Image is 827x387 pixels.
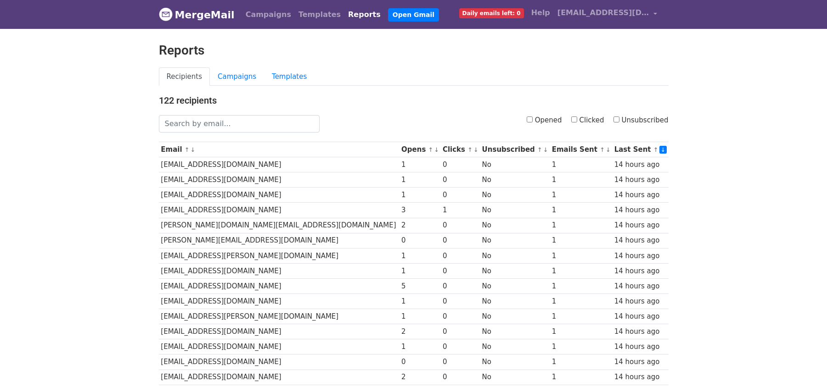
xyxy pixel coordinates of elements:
[399,188,440,203] td: 1
[612,354,669,370] td: 14 hours ago
[159,294,399,309] td: [EMAIL_ADDRESS][DOMAIN_NAME]
[480,370,550,385] td: No
[606,146,611,153] a: ↓
[399,324,440,339] td: 2
[399,339,440,354] td: 1
[399,248,440,263] td: 1
[159,188,399,203] td: [EMAIL_ADDRESS][DOMAIN_NAME]
[612,188,669,203] td: 14 hours ago
[399,263,440,278] td: 1
[571,116,577,122] input: Clicked
[612,278,669,293] td: 14 hours ago
[480,218,550,233] td: No
[550,157,612,172] td: 1
[612,263,669,278] td: 14 hours ago
[159,95,669,106] h4: 122 recipients
[399,172,440,188] td: 1
[480,142,550,157] th: Unsubscribed
[653,146,658,153] a: ↑
[480,339,550,354] td: No
[159,142,399,157] th: Email
[440,188,480,203] td: 0
[527,115,562,126] label: Opened
[159,248,399,263] td: [EMAIL_ADDRESS][PERSON_NAME][DOMAIN_NAME]
[543,146,548,153] a: ↓
[159,339,399,354] td: [EMAIL_ADDRESS][DOMAIN_NAME]
[440,263,480,278] td: 0
[480,203,550,218] td: No
[399,157,440,172] td: 1
[537,146,542,153] a: ↑
[440,157,480,172] td: 0
[388,8,439,22] a: Open Gmail
[456,4,528,22] a: Daily emails left: 0
[242,6,295,24] a: Campaigns
[612,142,669,157] th: Last Sent
[612,309,669,324] td: 14 hours ago
[613,115,669,126] label: Unsubscribed
[264,67,315,86] a: Templates
[480,172,550,188] td: No
[528,4,554,22] a: Help
[440,354,480,370] td: 0
[550,188,612,203] td: 1
[159,233,399,248] td: [PERSON_NAME][EMAIL_ADDRESS][DOMAIN_NAME]
[159,157,399,172] td: [EMAIL_ADDRESS][DOMAIN_NAME]
[612,172,669,188] td: 14 hours ago
[159,43,669,58] h2: Reports
[480,263,550,278] td: No
[159,324,399,339] td: [EMAIL_ADDRESS][DOMAIN_NAME]
[399,203,440,218] td: 3
[344,6,384,24] a: Reports
[159,7,173,21] img: MergeMail logo
[440,248,480,263] td: 0
[550,203,612,218] td: 1
[159,309,399,324] td: [EMAIL_ADDRESS][PERSON_NAME][DOMAIN_NAME]
[480,188,550,203] td: No
[159,354,399,370] td: [EMAIL_ADDRESS][DOMAIN_NAME]
[473,146,478,153] a: ↓
[467,146,473,153] a: ↑
[295,6,344,24] a: Templates
[480,324,550,339] td: No
[557,7,649,18] span: [EMAIL_ADDRESS][DOMAIN_NAME]
[159,172,399,188] td: [EMAIL_ADDRESS][DOMAIN_NAME]
[440,203,480,218] td: 1
[159,218,399,233] td: [PERSON_NAME][DOMAIN_NAME][EMAIL_ADDRESS][DOMAIN_NAME]
[550,248,612,263] td: 1
[612,294,669,309] td: 14 hours ago
[550,324,612,339] td: 1
[399,278,440,293] td: 5
[480,354,550,370] td: No
[399,354,440,370] td: 0
[659,146,667,154] a: ↓
[159,115,320,133] input: Search by email...
[480,294,550,309] td: No
[480,157,550,172] td: No
[399,142,440,157] th: Opens
[159,263,399,278] td: [EMAIL_ADDRESS][DOMAIN_NAME]
[159,370,399,385] td: [EMAIL_ADDRESS][DOMAIN_NAME]
[480,233,550,248] td: No
[550,309,612,324] td: 1
[440,324,480,339] td: 0
[612,203,669,218] td: 14 hours ago
[159,278,399,293] td: [EMAIL_ADDRESS][DOMAIN_NAME]
[554,4,661,25] a: [EMAIL_ADDRESS][DOMAIN_NAME]
[440,278,480,293] td: 0
[399,218,440,233] td: 2
[612,324,669,339] td: 14 hours ago
[480,278,550,293] td: No
[399,309,440,324] td: 1
[428,146,433,153] a: ↑
[550,354,612,370] td: 1
[440,309,480,324] td: 0
[440,339,480,354] td: 0
[185,146,190,153] a: ↑
[571,115,604,126] label: Clicked
[612,218,669,233] td: 14 hours ago
[440,294,480,309] td: 0
[210,67,264,86] a: Campaigns
[550,294,612,309] td: 1
[550,339,612,354] td: 1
